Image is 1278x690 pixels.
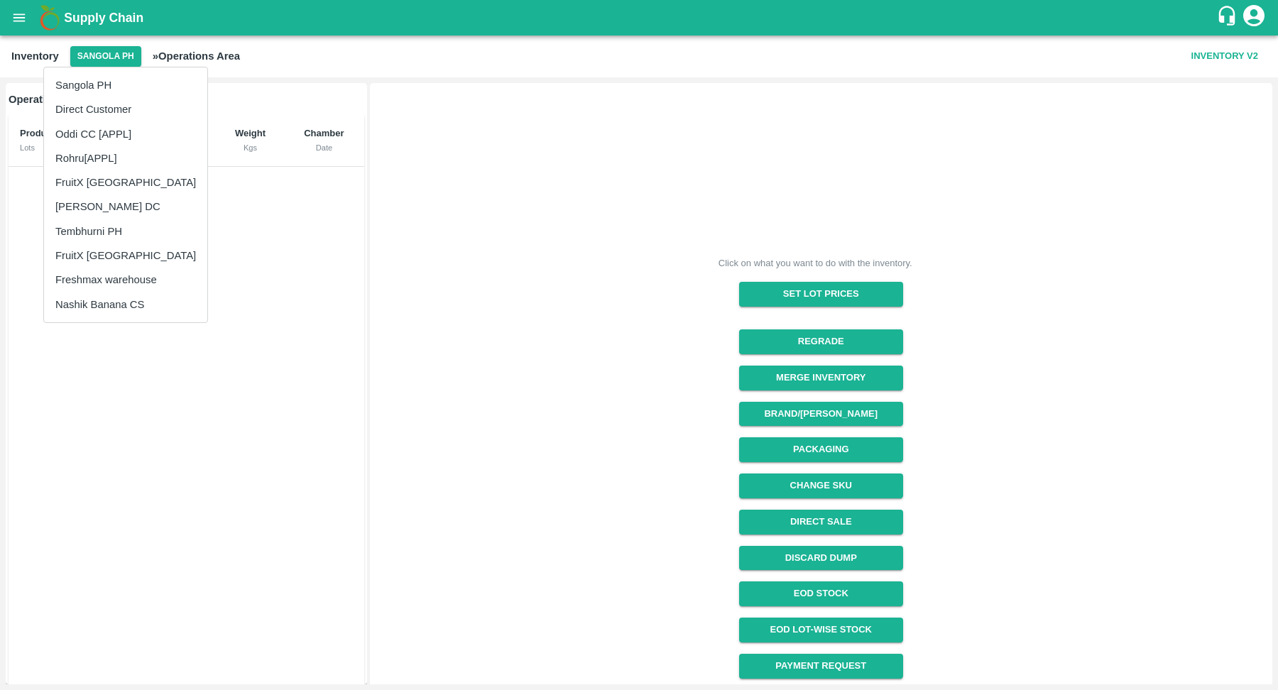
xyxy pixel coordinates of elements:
li: FruitX [GEOGRAPHIC_DATA] [44,170,207,195]
li: Direct Customer [44,97,207,121]
li: FruitX [GEOGRAPHIC_DATA] [44,243,207,268]
li: Nashik Banana CS [44,292,207,317]
li: Rohru[APPL] [44,146,207,170]
li: Freshmax warehouse [44,268,207,292]
li: Tembhurni PH [44,219,207,243]
li: Oddi CC [APPL] [44,122,207,146]
li: [PERSON_NAME] DC [44,195,207,219]
li: Sangola PH [44,73,207,97]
